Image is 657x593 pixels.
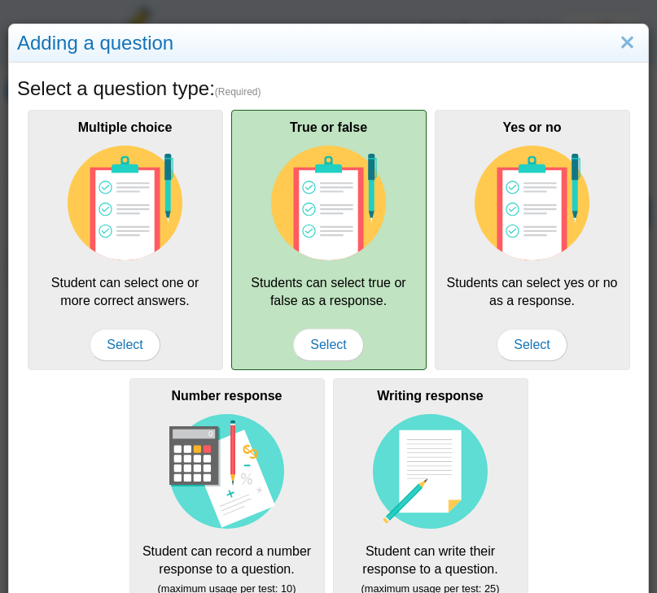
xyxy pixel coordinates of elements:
b: Writing response [377,389,483,403]
div: Students can select yes or no as a response. [435,110,630,370]
div: Student can select one or more correct answers. [28,110,223,370]
b: True or false [290,120,367,134]
a: Close [615,29,640,57]
b: Yes or no [502,120,561,134]
h5: Select a question type: [17,75,640,102]
span: Select [90,329,160,361]
img: item-type-number-response.svg [169,414,285,530]
img: item-type-multiple-choice.svg [271,146,387,261]
img: item-type-multiple-choice.svg [68,146,183,261]
img: item-type-writing-response.svg [373,414,488,530]
b: Multiple choice [78,120,173,134]
div: Adding a question [9,24,648,63]
span: (Required) [215,85,261,99]
div: Students can select true or false as a response. [231,110,427,370]
img: item-type-multiple-choice.svg [475,146,590,261]
b: Number response [171,389,282,403]
span: Select [497,329,567,361]
span: Select [293,329,363,361]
